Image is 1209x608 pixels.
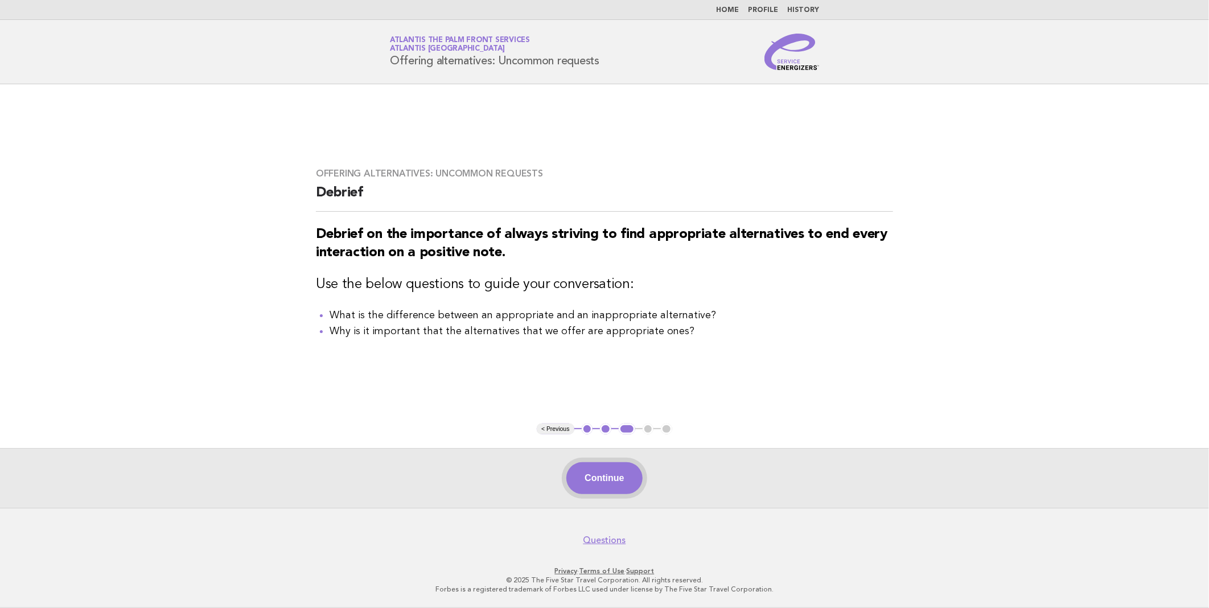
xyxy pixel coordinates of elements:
p: · · [256,566,953,576]
a: Terms of Use [579,567,625,575]
strong: Debrief on the importance of always striving to find appropriate alternatives to end every intera... [316,228,887,260]
button: 1 [582,424,593,435]
p: © 2025 The Five Star Travel Corporation. All rights reserved. [256,576,953,585]
h1: Offering alternatives: Uncommon requests [390,37,599,67]
p: Forbes is a registered trademark of Forbes LLC used under license by The Five Star Travel Corpora... [256,585,953,594]
a: Support [627,567,655,575]
li: What is the difference between an appropriate and an inappropriate alternative? [330,307,893,323]
h3: Offering alternatives: Uncommon requests [316,168,893,179]
a: Questions [583,535,626,546]
button: Continue [566,462,642,494]
a: History [787,7,819,14]
h2: Debrief [316,184,893,212]
a: Atlantis The Palm Front ServicesAtlantis [GEOGRAPHIC_DATA] [390,36,530,52]
img: Service Energizers [764,34,819,70]
a: Home [716,7,739,14]
h3: Use the below questions to guide your conversation: [316,276,893,294]
a: Privacy [555,567,578,575]
button: < Previous [537,424,574,435]
a: Profile [748,7,778,14]
li: Why is it important that the alternatives that we offer are appropriate ones? [330,323,893,339]
span: Atlantis [GEOGRAPHIC_DATA] [390,46,505,53]
button: 2 [600,424,611,435]
button: 3 [619,424,635,435]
